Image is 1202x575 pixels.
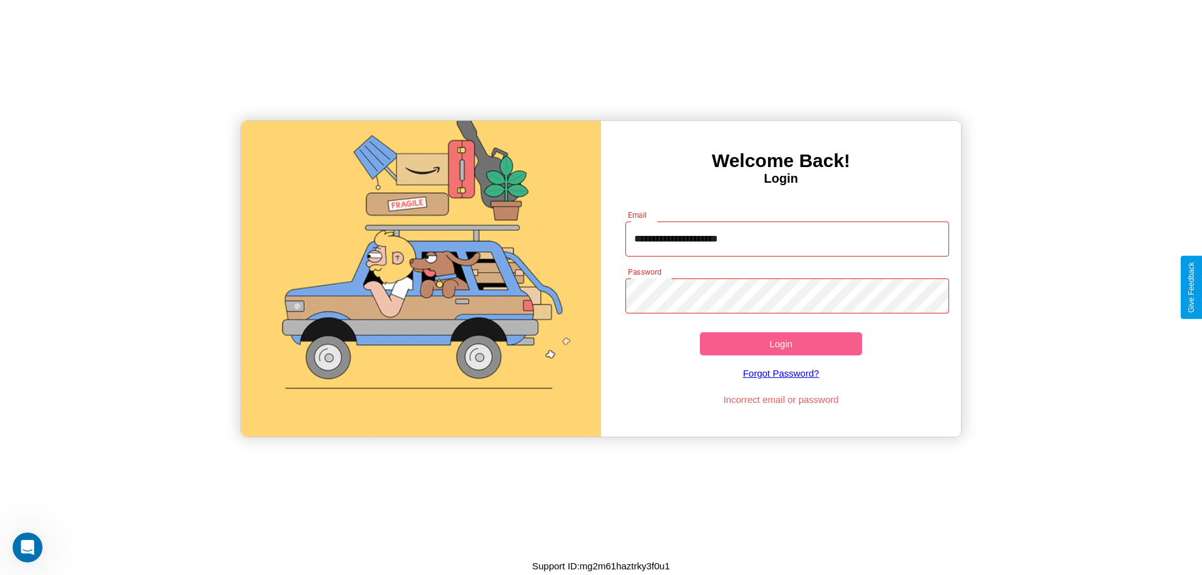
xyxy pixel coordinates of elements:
p: Incorrect email or password [619,391,943,408]
iframe: Intercom live chat [13,532,43,562]
button: Login [700,332,862,355]
h3: Welcome Back! [601,150,961,171]
a: Forgot Password? [619,355,943,391]
img: gif [241,121,601,437]
label: Password [628,267,661,277]
label: Email [628,210,647,220]
p: Support ID: mg2m61haztrky3f0u1 [532,557,670,574]
h4: Login [601,171,961,186]
div: Give Feedback [1187,262,1196,313]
